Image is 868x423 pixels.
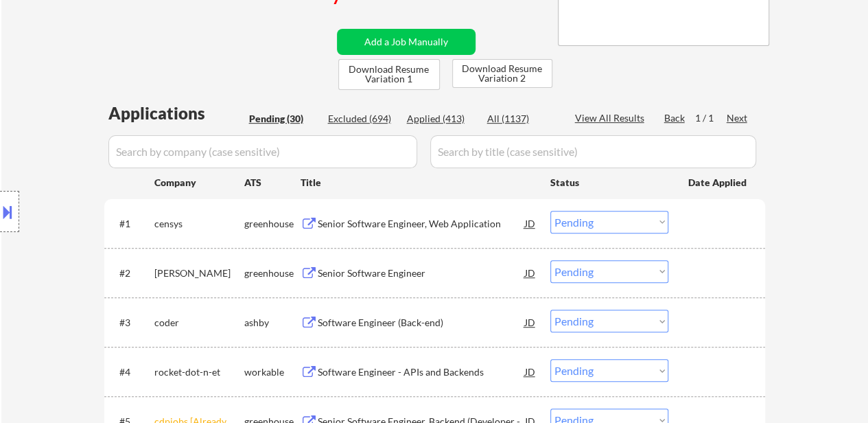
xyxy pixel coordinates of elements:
div: Title [301,176,537,190]
button: Download Resume Variation 1 [338,59,440,90]
div: greenhouse [244,266,301,280]
div: workable [244,365,301,379]
div: Applied (413) [407,112,476,126]
div: ATS [244,176,301,190]
button: Download Resume Variation 2 [452,59,552,88]
div: Date Applied [688,176,749,190]
div: JD [524,310,537,334]
div: All (1137) [487,112,556,126]
div: Software Engineer - APIs and Backends [318,365,525,379]
div: JD [524,359,537,384]
div: Software Engineer (Back-end) [318,316,525,330]
div: rocket-dot-n-et [154,365,244,379]
div: Senior Software Engineer, Web Application [318,217,525,231]
div: Back [664,111,686,125]
div: Excluded (694) [328,112,397,126]
div: Next [727,111,749,125]
div: View All Results [575,111,648,125]
div: Status [550,170,668,194]
div: 1 / 1 [695,111,727,125]
input: Search by company (case sensitive) [108,135,417,168]
div: greenhouse [244,217,301,231]
div: JD [524,211,537,236]
input: Search by title (case sensitive) [430,135,756,168]
div: Pending (30) [249,112,318,126]
div: Senior Software Engineer [318,266,525,280]
div: ashby [244,316,301,330]
div: #4 [119,365,143,379]
button: Add a Job Manually [337,29,476,55]
div: JD [524,260,537,285]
